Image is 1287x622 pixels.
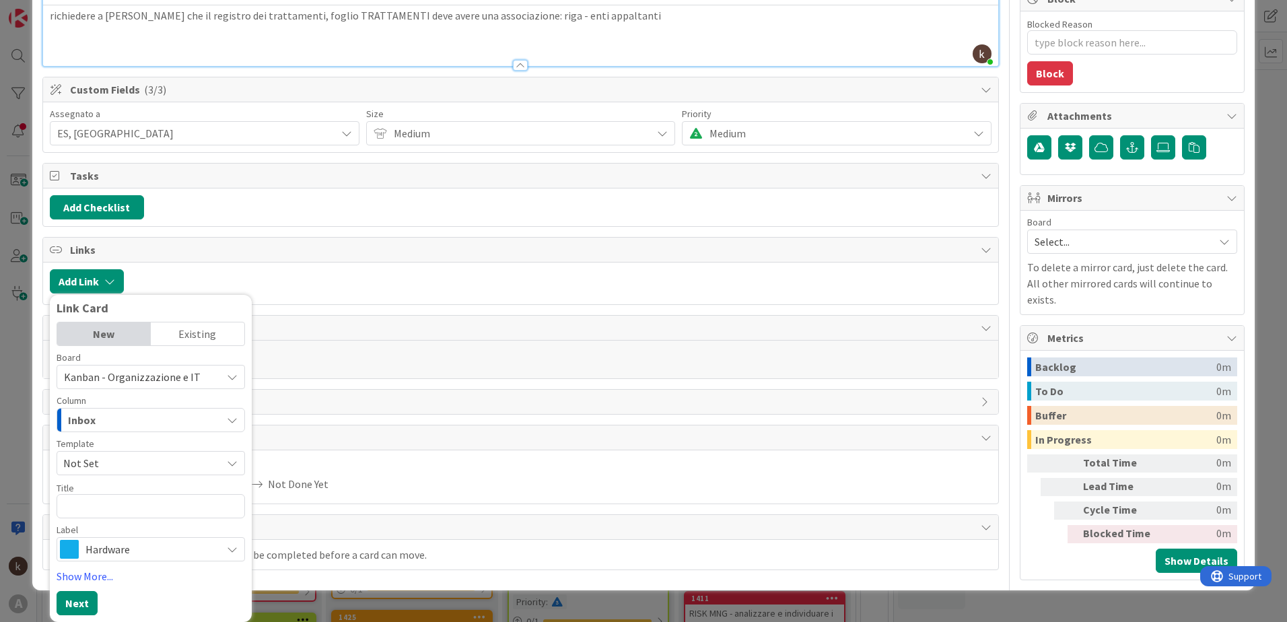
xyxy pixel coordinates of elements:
span: Dates [70,429,974,446]
span: Board [1027,217,1051,227]
span: ( 3/3 ) [144,83,166,96]
div: 0m [1162,454,1231,473]
div: Size [366,109,676,118]
div: Blocked Time [1083,525,1157,543]
div: In Progress [1035,430,1216,449]
div: New [57,322,151,345]
div: Existing [151,322,244,345]
img: AAcHTtd5rm-Hw59dezQYKVkaI0MZoYjvbSZnFopdN0t8vu62=s96-c [973,44,992,63]
div: To Do [1035,382,1216,401]
p: richiedere a [PERSON_NAME] che il registro dei trattamenti, foglio TRATTAMENTI deve avere una ass... [50,8,992,24]
span: Links [70,242,974,258]
span: Metrics [1047,330,1220,346]
div: Lead Time [1083,478,1157,496]
button: Inbox [57,408,245,432]
span: Comments [70,320,974,336]
span: Kanban - Organizzazione e IT [64,370,201,384]
button: Add Link [50,269,124,293]
button: Next [57,591,98,615]
div: 0m [1216,430,1231,449]
span: Medium [709,124,961,143]
span: History [70,394,974,410]
span: Exit Criteria [70,519,974,535]
span: Column [57,396,86,405]
div: Cycle Time [1083,502,1157,520]
span: ES, [GEOGRAPHIC_DATA] [57,125,336,141]
span: Not Done Yet [268,473,328,495]
div: 0m [1162,478,1231,496]
div: 0m [1162,525,1231,543]
span: Board [57,353,81,362]
div: 0m [1216,357,1231,376]
div: 0m [1216,382,1231,401]
div: 0m [1162,502,1231,520]
div: Priority [682,109,992,118]
div: Buffer [1035,406,1216,425]
span: Actual Dates [175,457,328,471]
button: Add Checklist [50,195,144,219]
span: Tasks [70,168,974,184]
span: Inbox [68,411,96,429]
div: Assegnato a [50,109,359,118]
a: Show More... [57,568,245,584]
span: Template [57,439,94,448]
div: 0m [1216,406,1231,425]
div: Link Card [57,302,245,315]
span: Hardware [85,540,215,559]
span: Mirrors [1047,190,1220,206]
span: Medium [394,124,646,143]
p: To delete a mirror card, just delete the card. All other mirrored cards will continue to exists. [1027,259,1237,308]
label: Blocked Reason [1027,18,1092,30]
div: Backlog [1035,357,1216,376]
label: Title [57,482,74,494]
span: Support [28,2,61,18]
div: Total Time [1083,454,1157,473]
button: Show Details [1156,549,1237,573]
span: Custom Fields [70,81,974,98]
span: Select... [1035,232,1207,251]
span: Attachments [1047,108,1220,124]
button: Block [1027,61,1073,85]
span: Label [57,525,78,534]
span: Not Set [63,454,211,472]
